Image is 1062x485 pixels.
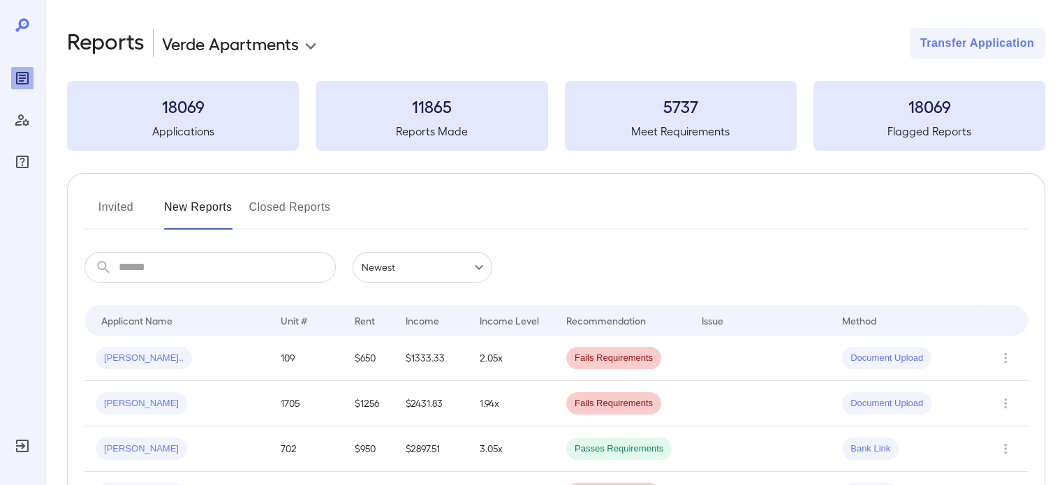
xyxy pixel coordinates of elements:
div: Reports [11,67,34,89]
span: Fails Requirements [566,397,661,410]
button: Transfer Application [909,28,1045,59]
div: Rent [355,312,377,329]
button: Row Actions [994,438,1017,460]
div: Income Level [480,312,539,329]
button: Row Actions [994,347,1017,369]
h5: Applications [67,123,299,140]
h2: Reports [67,28,145,59]
div: Unit # [281,312,307,329]
div: Newest [353,252,492,283]
div: Manage Users [11,109,34,131]
h5: Flagged Reports [813,123,1045,140]
span: [PERSON_NAME].. [96,352,192,365]
td: $1256 [344,381,394,426]
div: Applicant Name [101,312,172,329]
div: Log Out [11,435,34,457]
div: Income [406,312,439,329]
h5: Meet Requirements [565,123,797,140]
div: Issue [702,312,724,329]
button: Closed Reports [249,196,331,230]
td: $650 [344,336,394,381]
td: $950 [344,426,394,472]
td: 2.05x [469,336,555,381]
h3: 5737 [565,95,797,117]
button: New Reports [164,196,233,230]
td: 702 [270,426,344,472]
span: Document Upload [842,352,931,365]
div: FAQ [11,151,34,173]
div: Recommendation [566,312,646,329]
td: $2431.83 [394,381,469,426]
h3: 18069 [813,95,1045,117]
td: $2897.51 [394,426,469,472]
h3: 11865 [316,95,547,117]
td: 109 [270,336,344,381]
td: 1.94x [469,381,555,426]
h5: Reports Made [316,123,547,140]
h3: 18069 [67,95,299,117]
span: Bank Link [842,442,899,456]
button: Row Actions [994,392,1017,415]
span: [PERSON_NAME] [96,442,187,456]
span: [PERSON_NAME] [96,397,187,410]
td: $1333.33 [394,336,469,381]
td: 3.05x [469,426,555,472]
button: Invited [84,196,147,230]
summary: 18069Applications11865Reports Made5737Meet Requirements18069Flagged Reports [67,81,1045,151]
span: Document Upload [842,397,931,410]
span: Fails Requirements [566,352,661,365]
p: Verde Apartments [162,32,299,54]
span: Passes Requirements [566,442,672,456]
td: 1705 [270,381,344,426]
div: Method [842,312,876,329]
